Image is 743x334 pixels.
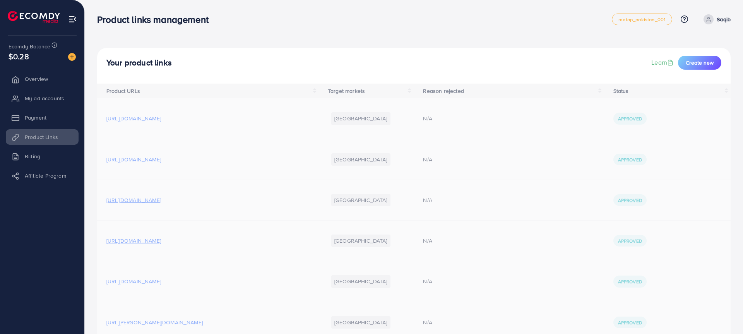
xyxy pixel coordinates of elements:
a: Saqib [700,14,731,24]
a: Learn [651,58,675,67]
img: menu [68,15,77,24]
h4: Your product links [106,58,172,68]
span: Create new [686,59,714,67]
span: $0.28 [9,51,29,62]
span: metap_pakistan_001 [618,17,666,22]
p: Saqib [717,15,731,24]
span: Ecomdy Balance [9,43,50,50]
button: Create new [678,56,721,70]
h3: Product links management [97,14,215,25]
a: metap_pakistan_001 [612,14,672,25]
img: logo [8,11,60,23]
img: image [68,53,76,61]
